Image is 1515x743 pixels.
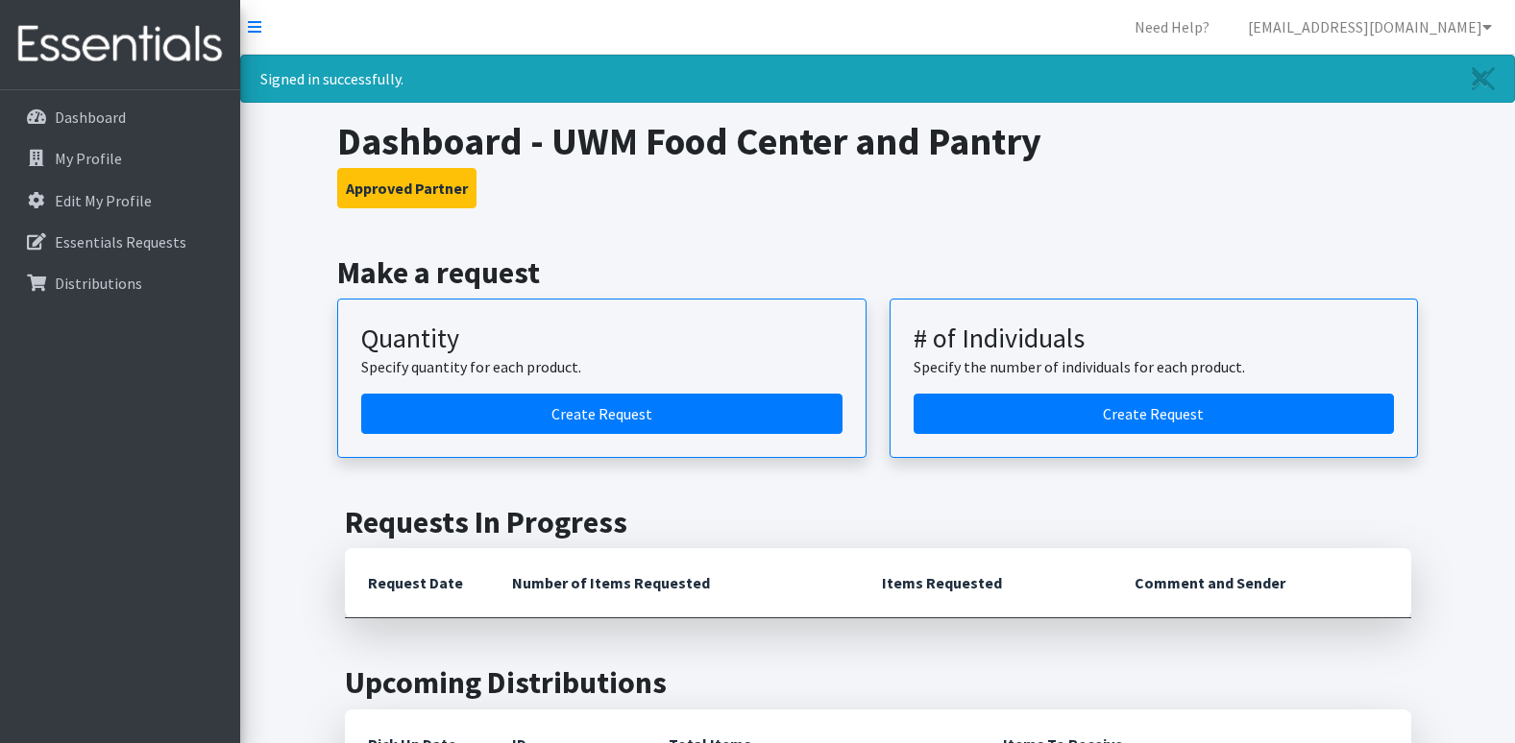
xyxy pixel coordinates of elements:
[345,548,489,618] th: Request Date
[1453,56,1514,102] a: Close
[1112,548,1410,618] th: Comment and Sender
[361,323,843,355] h3: Quantity
[337,168,476,208] button: Approved Partner
[8,139,232,178] a: My Profile
[345,664,1411,701] h2: Upcoming Distributions
[8,98,232,136] a: Dashboard
[8,12,232,77] img: HumanEssentials
[345,504,1411,540] h2: Requests In Progress
[361,355,843,378] p: Specify quantity for each product.
[55,274,142,293] p: Distributions
[8,264,232,302] a: Distributions
[55,108,126,127] p: Dashboard
[337,118,1418,164] h1: Dashboard - UWM Food Center and Pantry
[240,55,1515,103] div: Signed in successfully.
[337,254,1418,291] h2: Make a request
[55,191,152,210] p: Edit My Profile
[914,355,1395,378] p: Specify the number of individuals for each product.
[914,323,1395,355] h3: # of Individuals
[1119,8,1225,46] a: Need Help?
[914,394,1395,434] a: Create a request by number of individuals
[55,232,186,252] p: Essentials Requests
[1233,8,1507,46] a: [EMAIL_ADDRESS][DOMAIN_NAME]
[8,223,232,261] a: Essentials Requests
[859,548,1112,618] th: Items Requested
[8,181,232,220] a: Edit My Profile
[55,149,122,168] p: My Profile
[489,548,860,618] th: Number of Items Requested
[361,394,843,434] a: Create a request by quantity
